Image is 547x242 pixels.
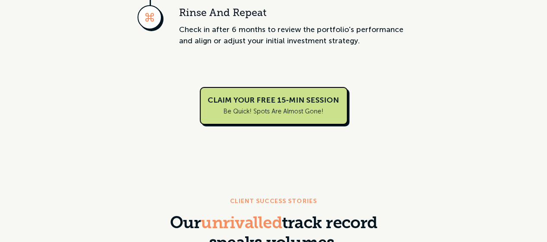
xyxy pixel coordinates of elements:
span: Be quick! Spots are almost gone! [223,107,323,115]
div: CLIENT SUCCESS STORIES [230,196,317,207]
h3: Rinse and Repeat [179,5,410,20]
span: unrivalled [201,216,281,232]
div: Check in after 6 months to review the portfolio's performance and align or adjust your initial in... [179,24,410,47]
a: CLAIM YOUR FREE 15-MIN SESSIONBe quick! Spots are almost gone! [200,87,348,125]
